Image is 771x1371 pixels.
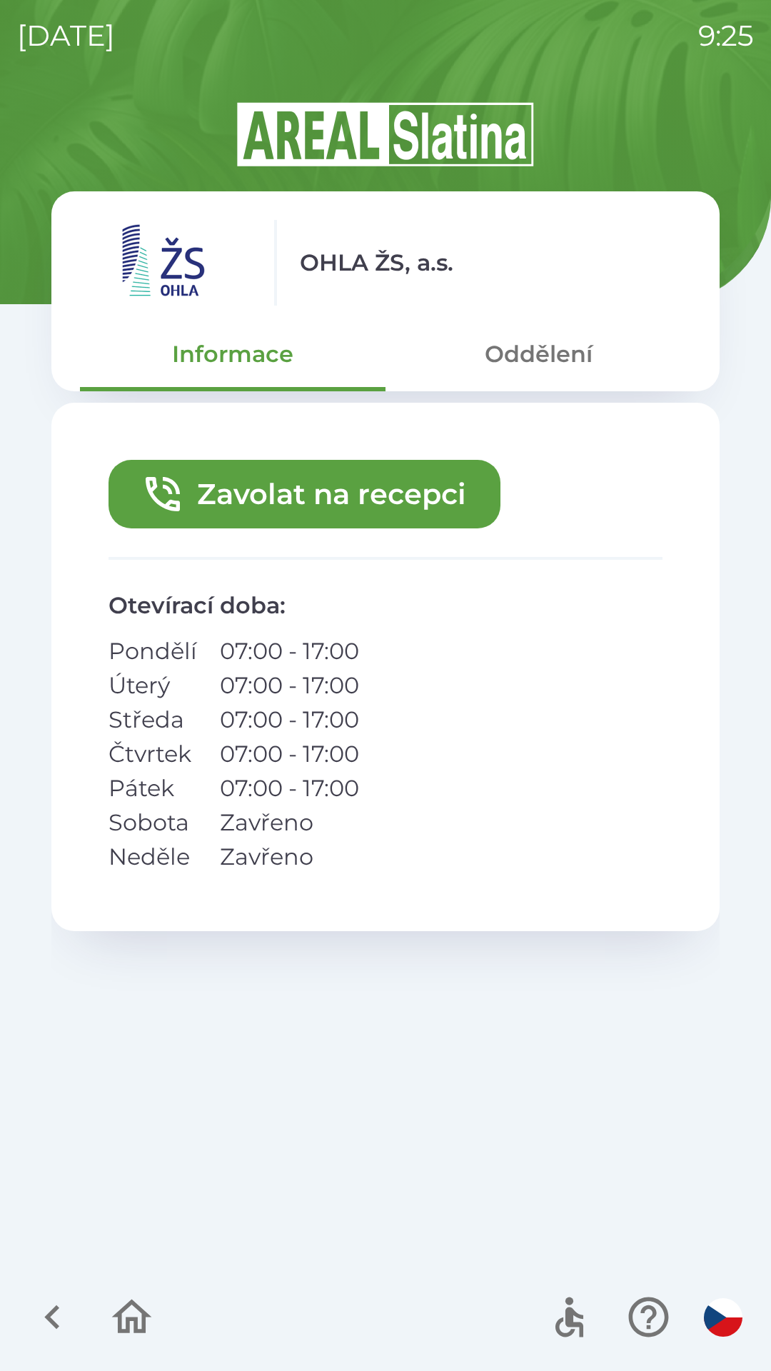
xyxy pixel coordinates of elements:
[704,1298,742,1337] img: cs flag
[109,840,197,874] p: Neděle
[220,737,359,771] p: 07:00 - 17:00
[80,220,251,306] img: 95230cbc-907d-4dce-b6ee-20bf32430970.png
[17,14,115,57] p: [DATE]
[51,100,720,169] img: Logo
[220,668,359,703] p: 07:00 - 17:00
[220,840,359,874] p: Zavřeno
[109,588,662,623] p: Otevírací doba :
[109,737,197,771] p: Čtvrtek
[109,668,197,703] p: Úterý
[80,328,385,380] button: Informace
[220,805,359,840] p: Zavřeno
[385,328,691,380] button: Oddělení
[698,14,754,57] p: 9:25
[109,460,500,528] button: Zavolat na recepci
[220,634,359,668] p: 07:00 - 17:00
[109,634,197,668] p: Pondělí
[109,771,197,805] p: Pátek
[109,703,197,737] p: Středa
[220,703,359,737] p: 07:00 - 17:00
[109,805,197,840] p: Sobota
[300,246,453,280] p: OHLA ŽS, a.s.
[220,771,359,805] p: 07:00 - 17:00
